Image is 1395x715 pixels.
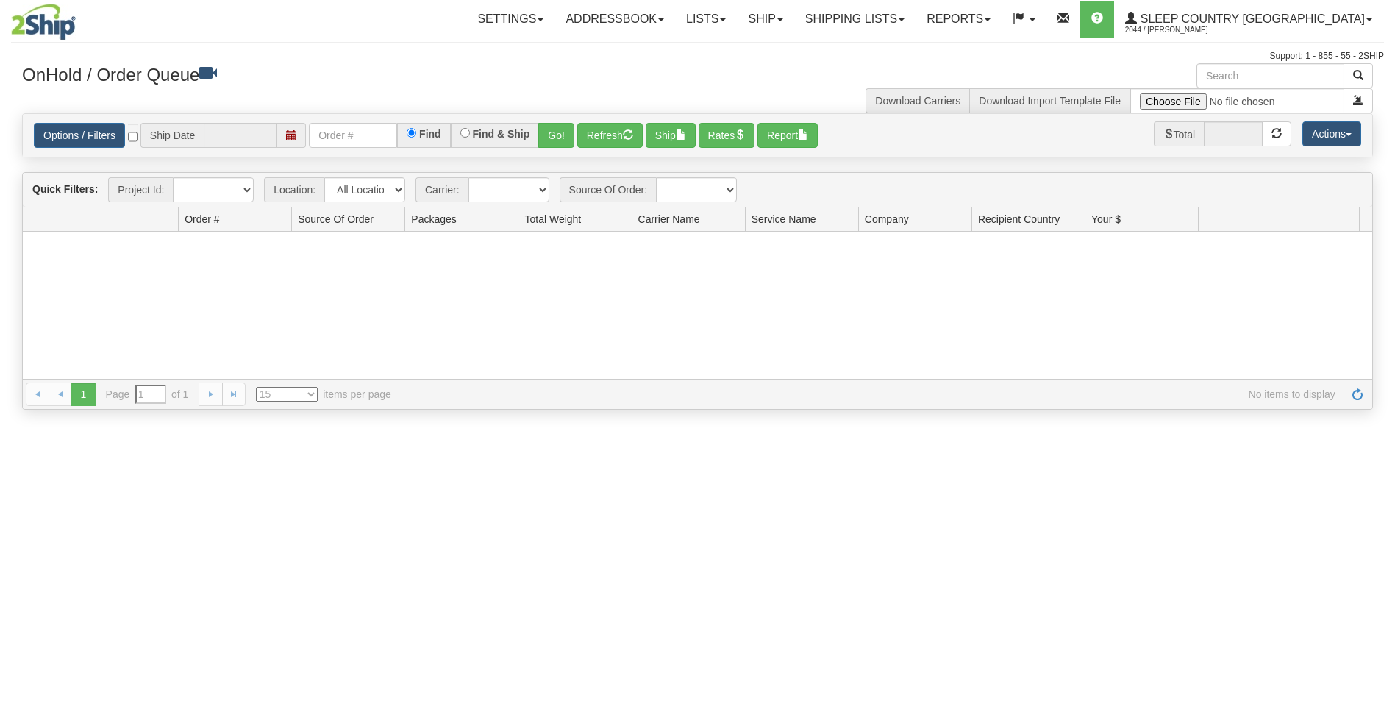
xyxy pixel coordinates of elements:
[106,385,189,404] span: Page of 1
[554,1,675,38] a: Addressbook
[34,123,125,148] a: Options / Filters
[978,212,1060,227] span: Recipient Country
[737,1,793,38] a: Ship
[675,1,737,38] a: Lists
[1130,88,1344,113] input: Import
[140,123,204,148] span: Ship Date
[1154,121,1205,146] span: Total
[1091,212,1121,227] span: Your $
[646,123,696,148] button: Ship
[577,123,643,148] button: Refresh
[185,212,219,227] span: Order #
[1137,13,1365,25] span: Sleep Country [GEOGRAPHIC_DATA]
[875,95,960,107] a: Download Carriers
[415,177,468,202] span: Carrier:
[71,383,95,406] span: 1
[538,123,574,148] button: Go!
[699,123,755,148] button: Rates
[979,95,1121,107] a: Download Import Template File
[411,212,456,227] span: Packages
[466,1,554,38] a: Settings
[1302,121,1361,146] button: Actions
[108,177,173,202] span: Project Id:
[309,123,397,148] input: Order #
[524,212,581,227] span: Total Weight
[32,182,98,196] label: Quick Filters:
[419,129,441,139] label: Find
[560,177,657,202] span: Source Of Order:
[23,173,1372,207] div: grid toolbar
[1125,23,1235,38] span: 2044 / [PERSON_NAME]
[11,4,76,40] img: logo2044.jpg
[256,387,391,402] span: items per page
[298,212,374,227] span: Source Of Order
[1344,63,1373,88] button: Search
[1114,1,1383,38] a: Sleep Country [GEOGRAPHIC_DATA] 2044 / [PERSON_NAME]
[11,50,1384,63] div: Support: 1 - 855 - 55 - 2SHIP
[752,212,816,227] span: Service Name
[1196,63,1344,88] input: Search
[412,387,1335,402] span: No items to display
[865,212,909,227] span: Company
[264,177,324,202] span: Location:
[794,1,916,38] a: Shipping lists
[757,123,818,148] button: Report
[473,129,530,139] label: Find & Ship
[638,212,700,227] span: Carrier Name
[22,63,687,85] h3: OnHold / Order Queue
[1346,383,1369,406] a: Refresh
[916,1,1002,38] a: Reports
